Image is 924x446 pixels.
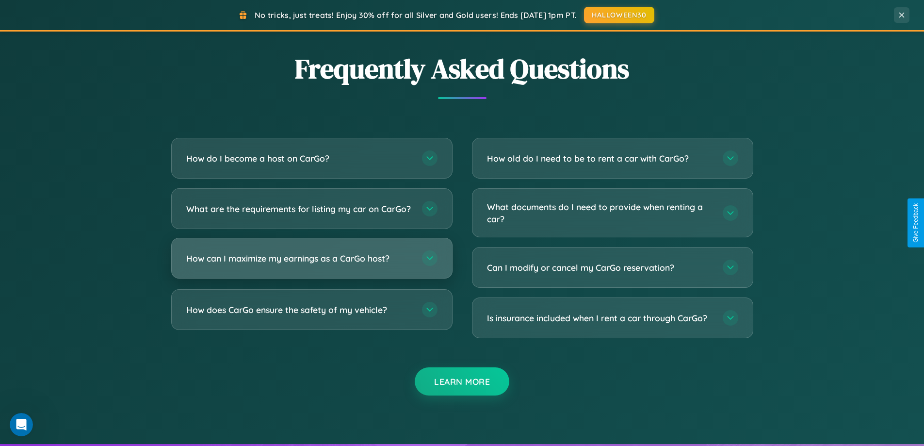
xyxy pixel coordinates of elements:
[487,201,713,225] h3: What documents do I need to provide when renting a car?
[171,50,753,87] h2: Frequently Asked Questions
[186,152,412,165] h3: How do I become a host on CarGo?
[487,262,713,274] h3: Can I modify or cancel my CarGo reservation?
[186,252,412,264] h3: How can I maximize my earnings as a CarGo host?
[255,10,577,20] span: No tricks, just treats! Enjoy 30% off for all Silver and Gold users! Ends [DATE] 1pm PT.
[487,152,713,165] h3: How old do I need to be to rent a car with CarGo?
[487,312,713,324] h3: Is insurance included when I rent a car through CarGo?
[10,413,33,436] iframe: Intercom live chat
[186,304,412,316] h3: How does CarGo ensure the safety of my vehicle?
[186,203,412,215] h3: What are the requirements for listing my car on CarGo?
[584,7,654,23] button: HALLOWEEN30
[912,203,919,243] div: Give Feedback
[415,367,509,396] button: Learn More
